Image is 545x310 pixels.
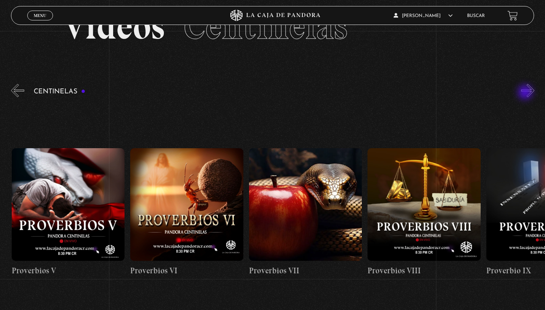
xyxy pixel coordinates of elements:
a: View your shopping cart [508,11,518,21]
h4: Proverbios V [12,265,125,277]
span: Centinelas [184,5,347,48]
span: [PERSON_NAME] [394,14,453,18]
button: Next [521,84,534,97]
h4: Proverbios VII [249,265,362,277]
h4: Proverbios VI [130,265,243,277]
h2: Videos [63,9,482,45]
a: Buscar [467,14,485,18]
button: Previous [11,84,24,97]
span: Menu [34,13,46,18]
span: Cerrar [31,20,49,25]
h4: Proverbios VIII [367,265,481,277]
h3: Centinelas [34,88,86,95]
